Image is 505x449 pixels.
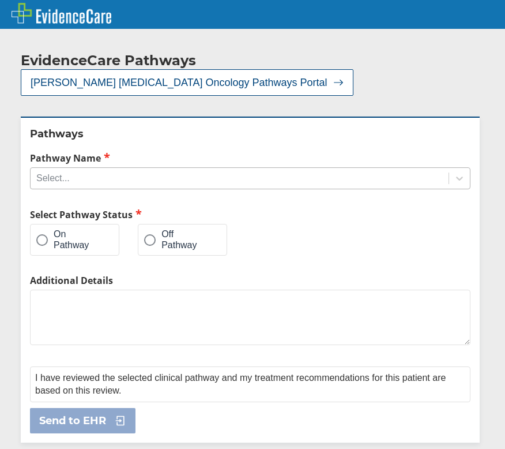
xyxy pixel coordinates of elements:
[21,69,382,96] button: [PERSON_NAME] [MEDICAL_DATA] Oncology Pathways Portal
[31,76,356,89] span: [PERSON_NAME] [MEDICAL_DATA] Oncology Pathways Portal
[30,408,135,433] button: Send to EHR
[30,127,470,141] h2: Pathways
[21,52,196,69] h2: EvidenceCare Pathways
[36,172,69,185] div: Select...
[12,3,111,24] img: EvidenceCare
[39,414,106,428] span: Send to EHR
[30,151,470,164] label: Pathway Name
[35,372,459,397] span: I have reviewed the selected clinical pathway and my treatment recommendations for this patient a...
[36,229,101,250] label: On Pathway
[144,229,209,250] label: Off Pathway
[30,274,470,287] label: Additional Details
[30,208,246,221] h2: Select Pathway Status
